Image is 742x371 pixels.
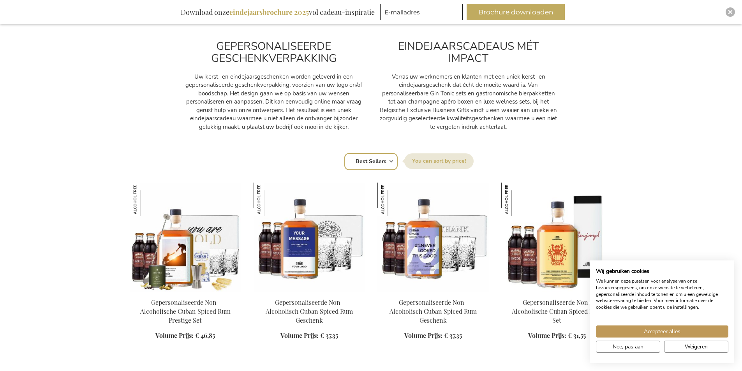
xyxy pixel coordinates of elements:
form: marketing offers and promotions [380,4,465,23]
a: Gepersonaliseerde Non-Alcoholische Cuban Spiced Rum Set [512,298,602,324]
img: Close [728,10,733,14]
span: € 37,35 [444,331,462,339]
img: Personalised Non-Alcoholic Cuban Spiced Rum Set [501,183,613,292]
div: Close [726,7,735,17]
input: E-mailadres [380,4,463,20]
span: € 31,55 [568,331,586,339]
img: Personalised Non-Alcoholic Cuban Spiced Rum Gift [254,183,365,292]
a: Volume Prijs: € 37,35 [404,331,462,340]
a: Volume Prijs: € 46,85 [155,331,215,340]
a: Personalised Non-Alcoholic Cuban Spiced Rum Prestige Set Gepersonaliseerde Non-Alcoholische Cuban... [130,288,241,296]
label: Sorteer op [404,153,474,169]
a: Gepersonaliseerde Non-Alcoholisch Cuban Spiced Rum Geschenk [390,298,477,324]
span: € 46,85 [195,331,215,339]
p: Verras uw werknemers en klanten met een uniek kerst- en eindejaarsgeschenk dat écht de moeite waa... [379,73,558,131]
span: € 37,35 [320,331,338,339]
img: Personalised Non-Alcoholic Cuban Spiced Rum Prestige Set [130,183,241,292]
button: Brochure downloaden [467,4,565,20]
p: We kunnen deze plaatsen voor analyse van onze bezoekersgegevens, om onze website te verbeteren, g... [596,278,728,311]
span: Volume Prijs: [155,331,194,339]
button: Alle cookies weigeren [664,341,728,353]
a: Volume Prijs: € 37,35 [280,331,338,340]
h2: Wij gebruiken cookies [596,268,728,275]
span: Nee, pas aan [613,343,643,351]
span: Accepteer alles [644,327,680,336]
span: Volume Prijs: [280,331,319,339]
img: Personalised Non-Alcoholic Cuban Spiced Rum Gift [377,183,489,292]
a: Gepersonaliseerde Non-Alcoholische Cuban Spiced Rum Prestige Set [140,298,231,324]
button: Accepteer alle cookies [596,325,728,338]
b: eindejaarsbrochure 2025 [229,7,309,17]
span: Weigeren [685,343,708,351]
button: Pas cookie voorkeuren aan [596,341,660,353]
p: Uw kerst- en eindejaarsgeschenken worden geleverd in een gepersonaliseerde geschenkverpakking, vo... [184,73,363,131]
div: Download onze vol cadeau-inspiratie [177,4,378,20]
h2: GEPERSONALISEERDE GESCHENKVERPAKKING [184,40,363,65]
h2: EINDEJAARSCADEAUS MÉT IMPACT [379,40,558,65]
img: Gepersonaliseerde Non-Alcoholische Cuban Spiced Rum Set [501,183,535,216]
a: Personalised Non-Alcoholic Cuban Spiced Rum Gift Gepersonaliseerde Non-Alcoholisch Cuban Spiced R... [254,288,365,296]
a: Personalised Non-Alcoholic Cuban Spiced Rum Set Gepersonaliseerde Non-Alcoholische Cuban Spiced R... [501,288,613,296]
a: Gepersonaliseerde Non-Alcoholisch Cuban Spiced Rum Geschenk [266,298,353,324]
a: Volume Prijs: € 31,55 [528,331,586,340]
a: Personalised Non-Alcoholic Cuban Spiced Rum Gift Gepersonaliseerde Non-Alcoholisch Cuban Spiced R... [377,288,489,296]
img: Gepersonaliseerde Non-Alcoholisch Cuban Spiced Rum Geschenk [254,183,287,216]
span: Volume Prijs: [528,331,566,339]
img: Gepersonaliseerde Non-Alcoholisch Cuban Spiced Rum Geschenk [377,183,411,216]
img: Gepersonaliseerde Non-Alcoholische Cuban Spiced Rum Prestige Set [130,183,163,216]
span: Volume Prijs: [404,331,442,339]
